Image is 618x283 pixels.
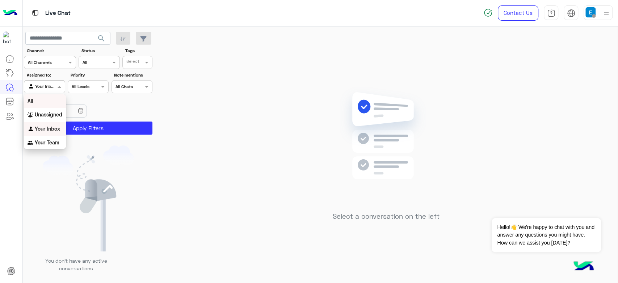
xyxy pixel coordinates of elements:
[498,5,538,21] a: Contact Us
[35,126,60,132] b: Your Inbox
[602,9,611,18] img: profile
[43,145,134,251] img: empty users
[567,9,575,17] img: tab
[39,257,113,272] p: You don’t have any active conversations
[71,72,108,78] label: Priority
[28,126,35,133] img: INBOX.AGENTFILTER.YOURINBOX
[31,8,40,17] img: tab
[114,72,151,78] label: Note mentions
[28,98,33,104] b: All
[27,72,64,78] label: Assigned to:
[492,218,601,252] span: Hello!👋 We're happy to chat with you and answer any questions you might have. How can we assist y...
[547,9,555,17] img: tab
[484,8,492,17] img: spinner
[334,86,438,207] img: no messages
[24,122,152,135] button: Apply Filters
[585,7,596,17] img: userImage
[28,112,35,119] img: INBOX.AGENTFILTER.UNASSIGNED
[27,96,108,103] label: Date Range
[28,140,35,147] img: INBOX.AGENTFILTER.YOURTEAM
[45,8,71,18] p: Live Chat
[125,58,139,66] div: Select
[3,32,16,45] img: 171468393613305
[35,111,62,118] b: Unassigned
[571,254,596,279] img: hulul-logo.png
[97,34,106,43] span: search
[125,48,152,54] label: Tags
[3,5,17,21] img: Logo
[544,5,558,21] a: tab
[81,48,119,54] label: Status
[93,32,110,48] button: search
[27,48,75,54] label: Channel:
[333,212,440,221] h5: Select a conversation on the left
[24,94,66,149] ng-dropdown-panel: Options list
[35,139,59,145] b: Your Team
